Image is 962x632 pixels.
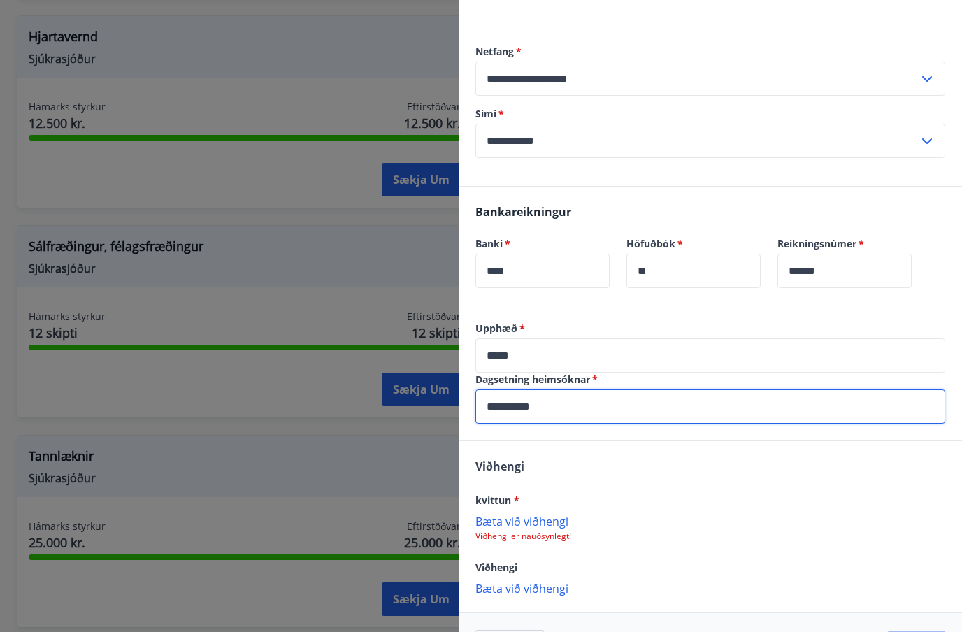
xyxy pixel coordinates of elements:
[475,389,945,424] div: Dagsetning heimsóknar
[475,107,945,121] label: Sími
[626,237,761,251] label: Höfuðbók
[475,494,519,507] span: kvittun
[475,514,945,528] p: Bæta við viðhengi
[475,531,945,542] p: Viðhengi er nauðsynlegt!
[475,45,945,59] label: Netfang
[475,373,945,387] label: Dagsetning heimsóknar
[475,322,945,336] label: Upphæð
[475,338,945,373] div: Upphæð
[475,459,524,474] span: Viðhengi
[777,237,912,251] label: Reikningsnúmer
[475,204,571,220] span: Bankareikningur
[475,561,517,574] span: Viðhengi
[475,237,610,251] label: Banki
[475,581,945,595] p: Bæta við viðhengi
